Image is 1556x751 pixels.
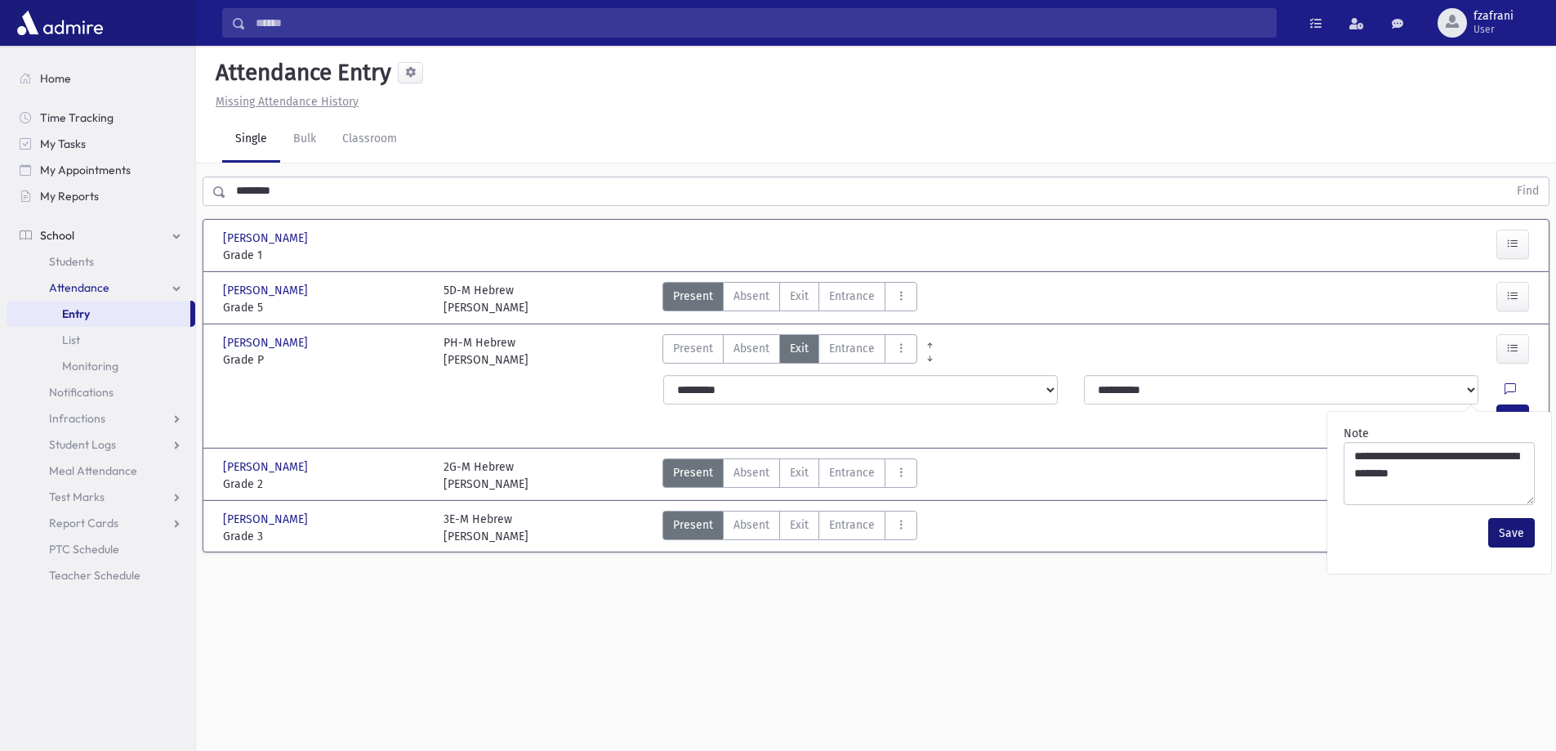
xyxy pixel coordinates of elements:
[49,516,118,530] span: Report Cards
[223,351,427,369] span: Grade P
[829,288,875,305] span: Entrance
[49,568,140,583] span: Teacher Schedule
[1474,23,1514,36] span: User
[7,405,195,431] a: Infractions
[790,464,809,481] span: Exit
[223,282,311,299] span: [PERSON_NAME]
[223,230,311,247] span: [PERSON_NAME]
[7,431,195,458] a: Student Logs
[7,275,195,301] a: Attendance
[62,333,80,347] span: List
[40,110,114,125] span: Time Tracking
[673,288,713,305] span: Present
[223,476,427,493] span: Grade 2
[733,288,769,305] span: Absent
[7,458,195,484] a: Meal Attendance
[733,516,769,534] span: Absent
[223,458,311,476] span: [PERSON_NAME]
[329,117,410,163] a: Classroom
[444,334,528,369] div: PH-M Hebrew [PERSON_NAME]
[7,131,195,157] a: My Tasks
[223,528,427,545] span: Grade 3
[40,189,99,203] span: My Reports
[223,511,311,528] span: [PERSON_NAME]
[223,334,311,351] span: [PERSON_NAME]
[673,340,713,357] span: Present
[7,105,195,131] a: Time Tracking
[7,157,195,183] a: My Appointments
[280,117,329,163] a: Bulk
[7,510,195,536] a: Report Cards
[7,379,195,405] a: Notifications
[7,327,195,353] a: List
[1344,425,1369,442] label: Note
[829,340,875,357] span: Entrance
[790,288,809,305] span: Exit
[49,542,119,557] span: PTC Schedule
[444,282,528,316] div: 5D-M Hebrew [PERSON_NAME]
[49,489,105,504] span: Test Marks
[662,511,917,545] div: AttTypes
[7,65,195,92] a: Home
[7,484,195,510] a: Test Marks
[216,95,359,109] u: Missing Attendance History
[7,183,195,209] a: My Reports
[673,516,713,534] span: Present
[49,254,94,269] span: Students
[829,464,875,481] span: Entrance
[790,340,809,357] span: Exit
[662,334,917,369] div: AttTypes
[246,8,1276,38] input: Search
[1488,518,1535,548] button: Save
[1507,177,1549,205] button: Find
[7,222,195,248] a: School
[223,299,427,316] span: Grade 5
[1474,10,1514,23] span: fzafrani
[673,464,713,481] span: Present
[444,458,528,493] div: 2G-M Hebrew [PERSON_NAME]
[662,282,917,316] div: AttTypes
[49,411,105,426] span: Infractions
[62,359,118,373] span: Monitoring
[40,136,86,151] span: My Tasks
[7,248,195,275] a: Students
[733,464,769,481] span: Absent
[209,59,391,87] h5: Attendance Entry
[209,95,359,109] a: Missing Attendance History
[49,385,114,400] span: Notifications
[49,463,137,478] span: Meal Attendance
[829,516,875,534] span: Entrance
[40,228,74,243] span: School
[7,353,195,379] a: Monitoring
[790,516,809,534] span: Exit
[62,306,90,321] span: Entry
[49,437,116,452] span: Student Logs
[49,280,109,295] span: Attendance
[662,458,917,493] div: AttTypes
[7,562,195,588] a: Teacher Schedule
[223,247,427,264] span: Grade 1
[733,340,769,357] span: Absent
[444,511,528,545] div: 3E-M Hebrew [PERSON_NAME]
[13,7,107,39] img: AdmirePro
[40,163,131,177] span: My Appointments
[40,71,71,86] span: Home
[7,536,195,562] a: PTC Schedule
[7,301,190,327] a: Entry
[222,117,280,163] a: Single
